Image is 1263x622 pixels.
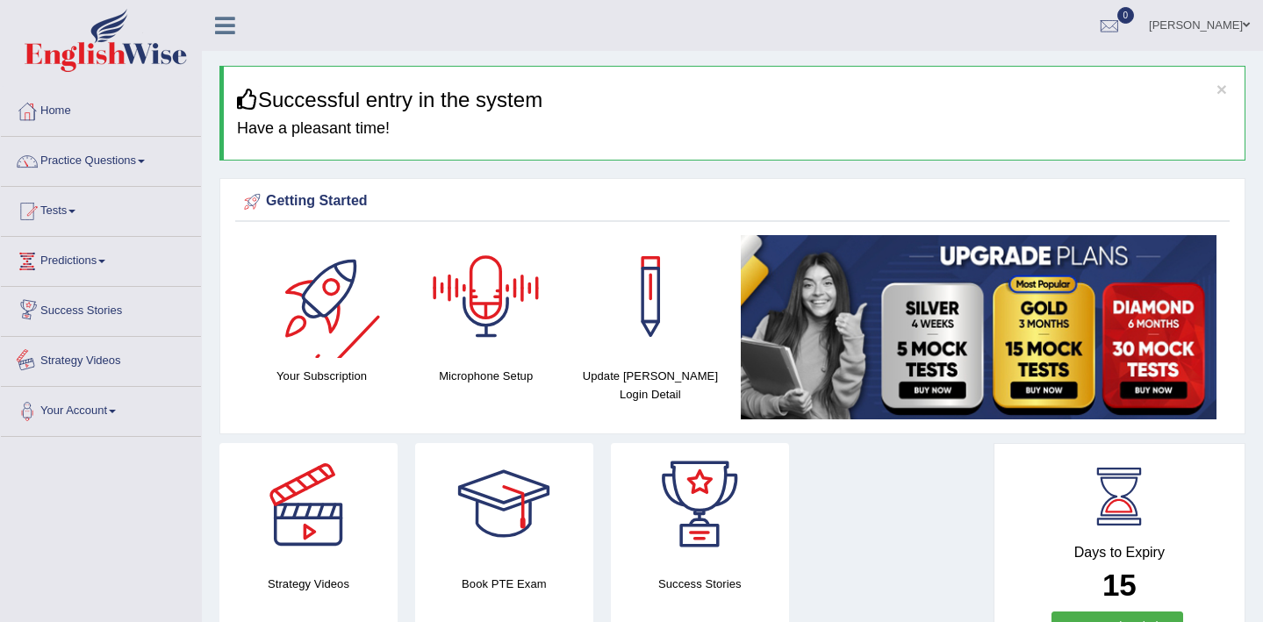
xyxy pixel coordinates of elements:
h4: Your Subscription [248,367,395,385]
h4: Microphone Setup [413,367,559,385]
img: small5.jpg [741,235,1216,419]
a: Your Account [1,387,201,431]
a: Strategy Videos [1,337,201,381]
b: 15 [1102,568,1137,602]
h4: Update [PERSON_NAME] Login Detail [577,367,723,404]
a: Predictions [1,237,201,281]
button: × [1216,80,1227,98]
a: Practice Questions [1,137,201,181]
h3: Successful entry in the system [237,89,1231,111]
a: Tests [1,187,201,231]
h4: Have a pleasant time! [237,120,1231,138]
a: Home [1,87,201,131]
h4: Strategy Videos [219,575,398,593]
h4: Success Stories [611,575,789,593]
h4: Book PTE Exam [415,575,593,593]
a: Success Stories [1,287,201,331]
h4: Days to Expiry [1014,545,1225,561]
span: 0 [1117,7,1135,24]
div: Getting Started [240,189,1225,215]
